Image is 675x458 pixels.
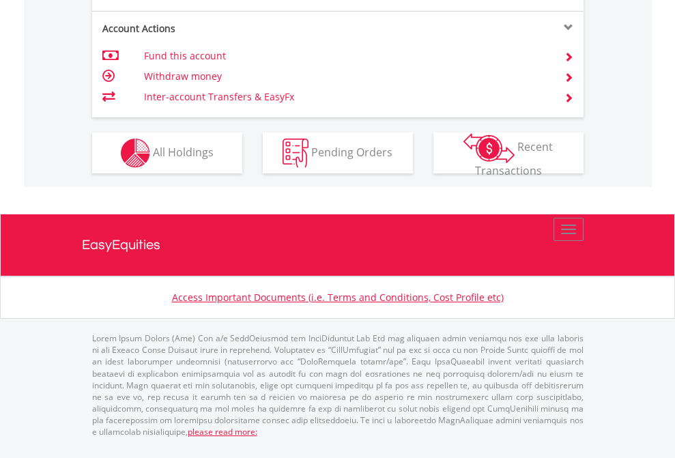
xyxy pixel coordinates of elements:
[82,214,594,276] a: EasyEquities
[144,46,547,66] td: Fund this account
[463,133,515,163] img: transactions-zar-wht.png
[283,139,308,168] img: pending_instructions-wht.png
[144,87,547,107] td: Inter-account Transfers & EasyFx
[172,291,504,304] a: Access Important Documents (i.e. Terms and Conditions, Cost Profile etc)
[92,132,242,173] button: All Holdings
[153,144,214,159] span: All Holdings
[144,66,547,87] td: Withdraw money
[263,132,413,173] button: Pending Orders
[311,144,392,159] span: Pending Orders
[188,426,257,438] a: please read more:
[92,332,584,438] p: Lorem Ipsum Dolors (Ame) Con a/e SeddOeiusmod tem InciDiduntut Lab Etd mag aliquaen admin veniamq...
[433,132,584,173] button: Recent Transactions
[92,22,338,35] div: Account Actions
[121,139,150,168] img: holdings-wht.png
